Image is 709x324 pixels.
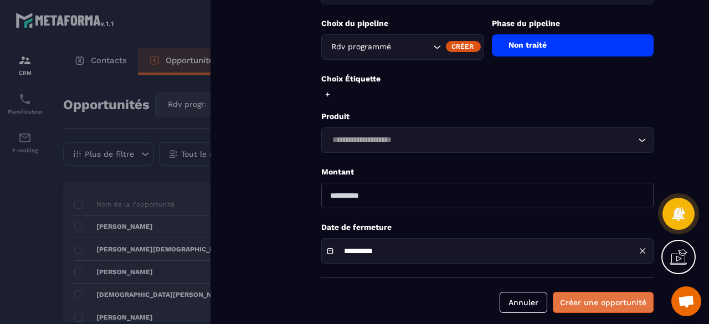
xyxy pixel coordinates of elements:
div: Search for option [321,34,484,60]
p: Choix Étiquette [321,74,654,84]
p: Phase du pipeline [492,18,654,29]
p: Montant [321,167,654,177]
a: Ouvrir le chat [671,286,701,316]
div: Créer [446,41,481,52]
input: Search for option [393,41,430,53]
input: Search for option [328,134,635,146]
p: Choix du pipeline [321,18,484,29]
span: Rdv programmé [328,41,393,53]
p: Produit [321,111,654,122]
button: Annuler [500,292,547,313]
p: Date de fermeture [321,222,654,233]
button: Créer une opportunité [553,292,654,313]
div: Search for option [321,127,654,153]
